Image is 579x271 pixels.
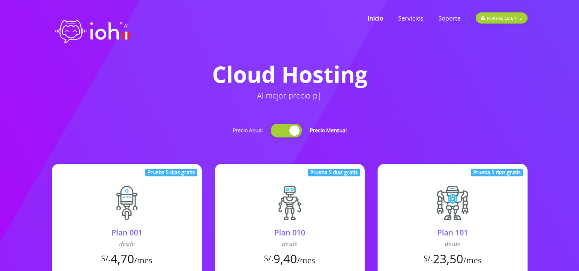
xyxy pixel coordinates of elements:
div: Plan 001 [52,227,201,238]
div: desde [52,238,201,250]
h1: Cloud Hosting [52,62,528,86]
span: /mes [463,255,482,265]
div: desde [378,238,527,250]
img: Plan 101 - Cloud Hosting [435,186,470,220]
div: Prueba 5 días gratis [145,169,197,176]
div: Precio Anual [233,127,263,134]
sup: S/. [101,253,111,263]
div: Plan 010 [215,227,364,238]
span: /mes [297,255,315,265]
div: Prueba 5 días gratis [308,169,360,176]
img: Plan 010 - Cloud Hosting [273,186,307,220]
span: 9,40 [273,250,297,267]
div: Prueba 5 días gratis [471,169,523,176]
img: Plan 001 - Cloud Hosting [110,186,144,220]
span: Al mejor precio p [257,90,318,101]
a: Soporte [438,1,461,35]
img: logo ioh [52,11,133,49]
a: PORTAL CLIENTE [476,1,527,35]
div: PORTAL CLIENTE [476,12,527,24]
a: Inicio [368,1,383,35]
span: 23,50 [433,250,463,267]
span: /mes [134,255,153,265]
span: 4,70 [111,250,134,267]
span: | [318,90,322,101]
sup: S/. [264,253,273,263]
sup: S/. [423,253,433,263]
a: Servicios [398,1,423,35]
div: desde [215,238,364,250]
div: Precio Mensual [310,127,347,134]
div: Plan 101 [378,227,527,238]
